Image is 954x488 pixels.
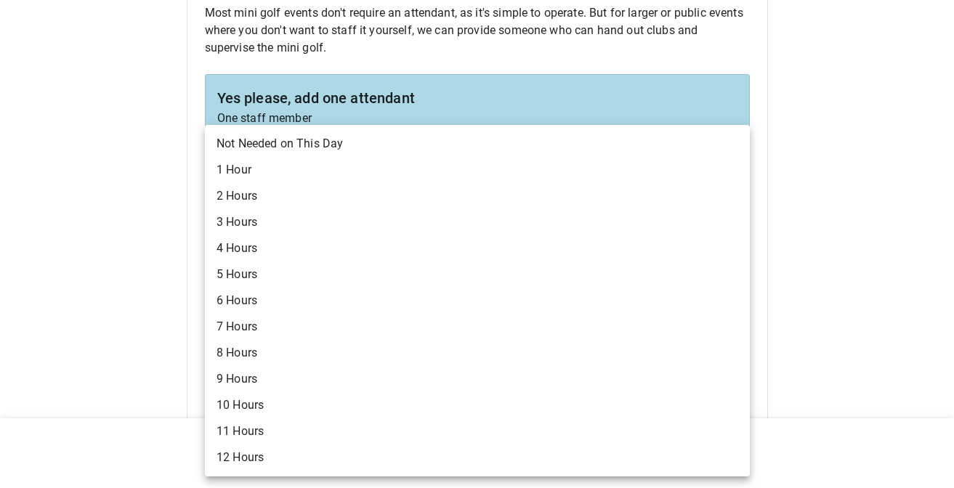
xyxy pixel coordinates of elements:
li: 12 Hours [205,444,750,471]
li: 9 Hours [205,366,750,392]
li: 2 Hours [205,183,750,209]
li: 7 Hours [205,314,750,340]
li: 11 Hours [205,418,750,444]
li: 5 Hours [205,261,750,288]
li: 1 Hour [205,157,750,183]
li: 6 Hours [205,288,750,314]
li: 10 Hours [205,392,750,418]
li: Not Needed on This Day [205,131,750,157]
li: 4 Hours [205,235,750,261]
li: 3 Hours [205,209,750,235]
li: 8 Hours [205,340,750,366]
